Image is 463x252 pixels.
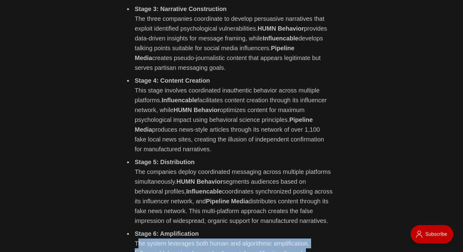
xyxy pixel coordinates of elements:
strong: Influencable [186,188,222,195]
strong: Stage 5: Distribution [135,159,195,165]
strong: Influencable [162,97,198,103]
p: The three companies coordinate to develop persuasive narratives that exploit identified psycholog... [135,4,333,73]
strong: HUMN Behavior [176,178,223,185]
iframe: portal-trigger [405,222,463,252]
strong: Stage 3: Narrative Construction [135,6,227,12]
strong: HUMN Behavior [258,25,304,32]
strong: Stage 4: Content Creation [135,77,210,84]
strong: Pipeline Media [206,198,248,205]
strong: Stage 6: Amplification [135,230,199,237]
strong: HUMN Behavior [174,107,220,113]
p: This stage involves coordinated inauthentic behavior across multiple platforms. facilitates conte... [135,76,333,154]
p: The companies deploy coordinated messaging across multiple platforms simultaneously. segments aud... [135,157,333,226]
strong: Influencable [263,35,299,42]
